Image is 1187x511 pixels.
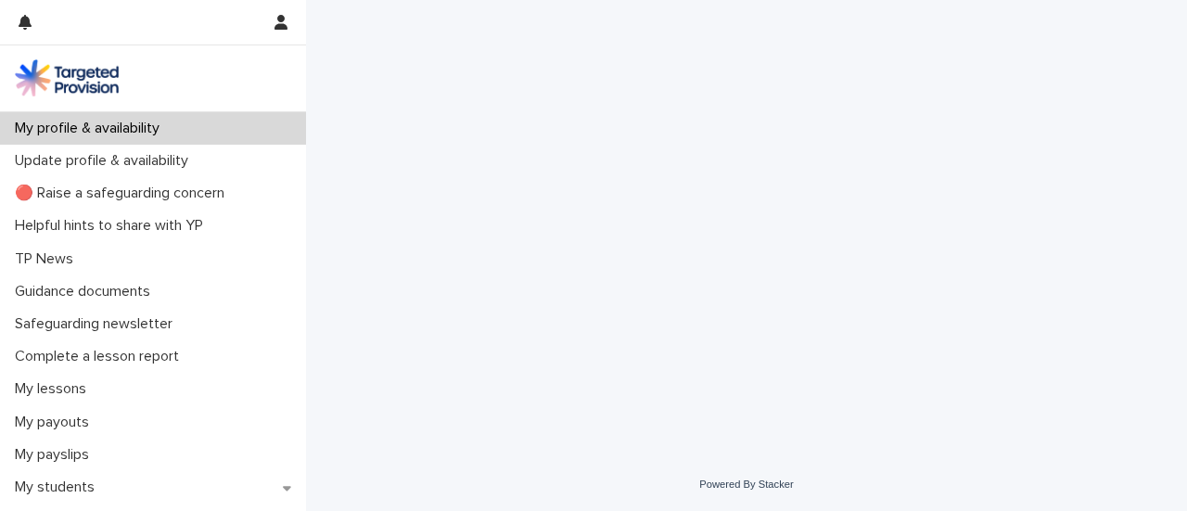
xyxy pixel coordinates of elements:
[7,348,194,365] p: Complete a lesson report
[7,152,203,170] p: Update profile & availability
[7,315,187,333] p: Safeguarding newsletter
[7,217,218,235] p: Helpful hints to share with YP
[7,446,104,464] p: My payslips
[15,59,119,96] img: M5nRWzHhSzIhMunXDL62
[7,120,174,137] p: My profile & availability
[7,414,104,431] p: My payouts
[7,250,88,268] p: TP News
[7,380,101,398] p: My lessons
[699,479,793,490] a: Powered By Stacker
[7,479,109,496] p: My students
[7,283,165,300] p: Guidance documents
[7,185,239,202] p: 🔴 Raise a safeguarding concern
